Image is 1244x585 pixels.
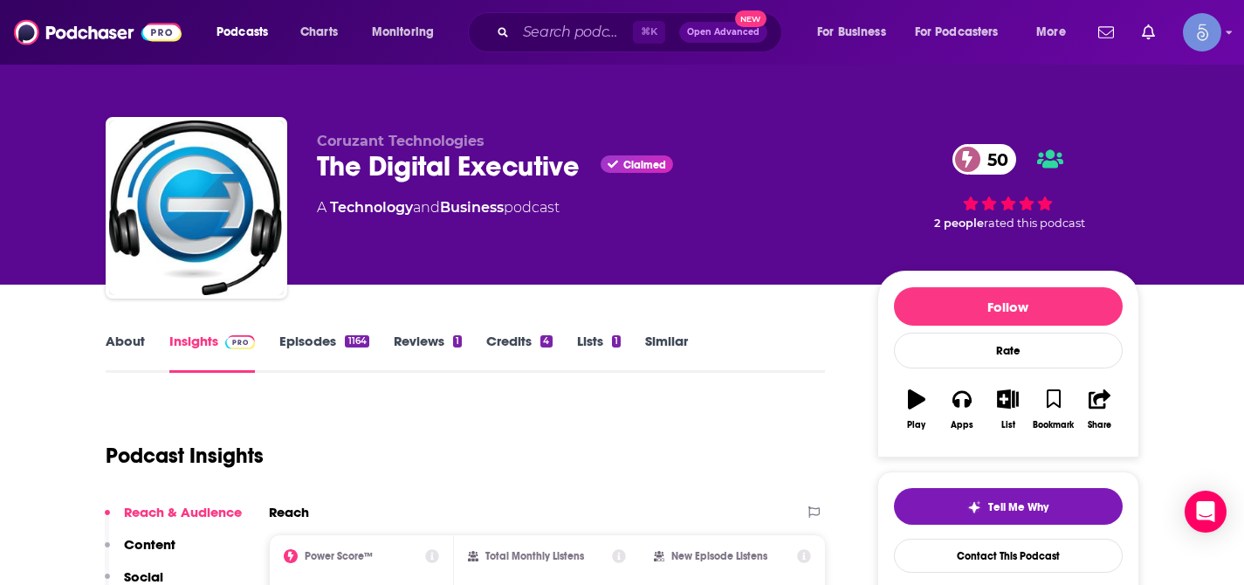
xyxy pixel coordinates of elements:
[269,504,309,520] h2: Reach
[1183,13,1221,52] span: Logged in as Spiral5-G1
[105,504,242,536] button: Reach & Audience
[1183,13,1221,52] button: Show profile menu
[440,199,504,216] a: Business
[671,550,767,562] h2: New Episode Listens
[633,21,665,44] span: ⌘ K
[330,199,413,216] a: Technology
[1001,420,1015,430] div: List
[289,18,348,46] a: Charts
[970,144,1017,175] span: 50
[934,217,984,230] span: 2 people
[952,144,1017,175] a: 50
[14,16,182,49] img: Podchaser - Follow, Share and Rate Podcasts
[225,335,256,349] img: Podchaser Pro
[169,333,256,373] a: InsightsPodchaser Pro
[894,333,1123,368] div: Rate
[577,333,621,373] a: Lists1
[486,333,552,373] a: Credits4
[1088,420,1111,430] div: Share
[645,333,688,373] a: Similar
[1091,17,1121,47] a: Show notifications dropdown
[679,22,767,43] button: Open AdvancedNew
[1183,13,1221,52] img: User Profile
[124,504,242,520] p: Reach & Audience
[1135,17,1162,47] a: Show notifications dropdown
[279,333,368,373] a: Episodes1164
[360,18,457,46] button: open menu
[105,536,175,568] button: Content
[894,287,1123,326] button: Follow
[939,378,985,441] button: Apps
[485,550,584,562] h2: Total Monthly Listens
[106,333,145,373] a: About
[988,500,1048,514] span: Tell Me Why
[106,443,264,469] h1: Podcast Insights
[1185,491,1227,533] div: Open Intercom Messenger
[894,539,1123,573] a: Contact This Podcast
[516,18,633,46] input: Search podcasts, credits, & more...
[216,20,268,45] span: Podcasts
[394,333,462,373] a: Reviews1
[805,18,908,46] button: open menu
[1033,420,1074,430] div: Bookmark
[907,420,925,430] div: Play
[124,536,175,553] p: Content
[305,550,373,562] h2: Power Score™
[317,133,485,149] span: Coruzant Technologies
[915,20,999,45] span: For Podcasters
[1036,20,1066,45] span: More
[345,335,368,348] div: 1164
[1024,18,1088,46] button: open menu
[1031,378,1076,441] button: Bookmark
[904,18,1024,46] button: open menu
[894,488,1123,525] button: tell me why sparkleTell Me Why
[735,10,766,27] span: New
[817,20,886,45] span: For Business
[124,568,163,585] p: Social
[204,18,291,46] button: open menu
[413,199,440,216] span: and
[877,133,1139,241] div: 50 2 peoplerated this podcast
[317,197,560,218] div: A podcast
[967,500,981,514] img: tell me why sparkle
[300,20,338,45] span: Charts
[485,12,799,52] div: Search podcasts, credits, & more...
[612,335,621,348] div: 1
[985,378,1030,441] button: List
[1076,378,1122,441] button: Share
[372,20,434,45] span: Monitoring
[951,420,973,430] div: Apps
[453,335,462,348] div: 1
[894,378,939,441] button: Play
[623,161,666,169] span: Claimed
[109,120,284,295] img: The Digital Executive
[540,335,552,348] div: 4
[984,217,1085,230] span: rated this podcast
[687,28,759,37] span: Open Advanced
